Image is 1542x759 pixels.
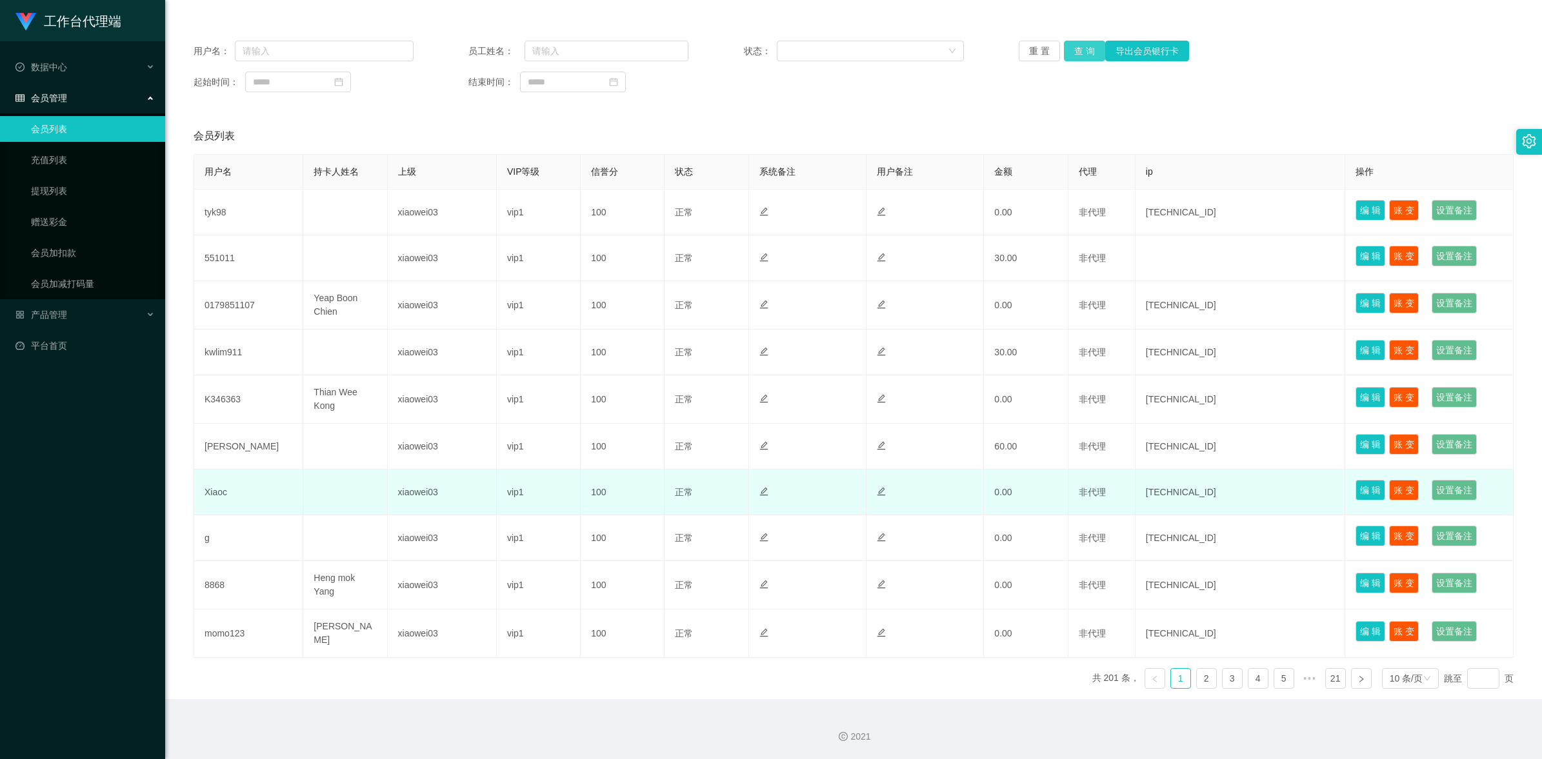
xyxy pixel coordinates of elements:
[15,93,67,103] span: 会员管理
[398,166,416,177] span: 上级
[194,609,303,658] td: momo123
[1389,246,1419,266] button: 账 变
[1222,668,1243,689] li: 3
[1171,669,1190,688] a: 1
[675,628,693,638] span: 正常
[759,487,768,496] i: 图标: edit
[1248,669,1268,688] a: 4
[388,235,497,281] td: xiaowei03
[44,1,121,42] h1: 工作台代理端
[759,441,768,450] i: 图标: edit
[759,533,768,542] i: 图标: edit
[194,128,235,144] span: 会员列表
[303,561,387,609] td: Heng mok Yang
[1079,207,1106,217] span: 非代理
[1432,387,1477,408] button: 设置备注
[675,207,693,217] span: 正常
[1274,668,1294,689] li: 5
[1389,526,1419,546] button: 账 变
[581,561,665,609] td: 100
[388,424,497,469] td: xiaowei03
[1389,340,1419,360] button: 账 变
[1432,200,1477,221] button: 设置备注
[497,424,581,469] td: vip1
[1079,253,1106,263] span: 非代理
[497,281,581,330] td: vip1
[303,609,387,658] td: [PERSON_NAME]
[1299,668,1320,689] li: 向后 5 页
[388,561,497,609] td: xiaowei03
[675,533,693,543] span: 正常
[581,281,665,330] td: 100
[675,253,693,263] span: 正常
[1197,669,1216,688] a: 2
[581,330,665,375] td: 100
[303,281,387,330] td: Yeap Boon Chien
[497,330,581,375] td: vip1
[1079,487,1106,497] span: 非代理
[334,77,343,86] i: 图标: calendar
[1136,190,1346,235] td: [TECHNICAL_ID]
[759,300,768,309] i: 图标: edit
[984,235,1068,281] td: 30.00
[1170,668,1191,689] li: 1
[388,375,497,424] td: xiaowei03
[1248,668,1268,689] li: 4
[507,166,540,177] span: VIP等级
[759,394,768,403] i: 图标: edit
[15,310,25,319] i: 图标: appstore-o
[15,94,25,103] i: 图标: table
[1390,669,1423,688] div: 10 条/页
[581,235,665,281] td: 100
[15,62,67,72] span: 数据中心
[877,487,886,496] i: 图标: edit
[1136,515,1346,561] td: [TECHNICAL_ID]
[675,394,693,404] span: 正常
[675,300,693,310] span: 正常
[1079,166,1097,177] span: 代理
[1389,200,1419,221] button: 账 变
[1136,609,1346,658] td: [TECHNICAL_ID]
[1136,469,1346,515] td: [TECHNICAL_ID]
[1356,293,1385,313] button: 编 辑
[1356,340,1385,360] button: 编 辑
[497,190,581,235] td: vip1
[468,44,525,58] span: 员工姓名：
[877,394,886,403] i: 图标: edit
[675,166,693,177] span: 状态
[1444,668,1514,689] div: 跳至 页
[468,75,520,89] span: 结束时间：
[1389,621,1419,642] button: 账 变
[984,561,1068,609] td: 0.00
[1356,387,1385,408] button: 编 辑
[497,561,581,609] td: vip1
[31,116,155,142] a: 会员列表
[1522,134,1536,148] i: 图标: setting
[1389,480,1419,500] button: 账 变
[1274,669,1294,688] a: 5
[1432,573,1477,593] button: 设置备注
[194,330,303,375] td: kwlim911
[1432,340,1477,360] button: 设置备注
[1432,526,1477,546] button: 设置备注
[1356,621,1385,642] button: 编 辑
[194,375,303,424] td: K346363
[984,375,1068,424] td: 0.00
[759,580,768,589] i: 图标: edit
[581,424,665,469] td: 100
[497,469,581,515] td: vip1
[675,487,693,497] span: 正常
[581,190,665,235] td: 100
[31,209,155,235] a: 赠送彩金
[759,207,768,216] i: 图标: edit
[759,347,768,356] i: 图标: edit
[581,609,665,658] td: 100
[1357,675,1365,683] i: 图标: right
[497,235,581,281] td: vip1
[1079,394,1106,404] span: 非代理
[497,609,581,658] td: vip1
[581,375,665,424] td: 100
[675,347,693,357] span: 正常
[1136,330,1346,375] td: [TECHNICAL_ID]
[1136,281,1346,330] td: [TECHNICAL_ID]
